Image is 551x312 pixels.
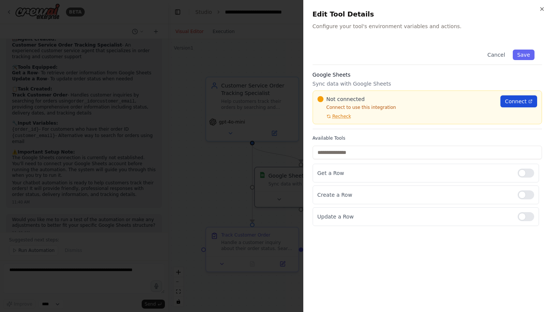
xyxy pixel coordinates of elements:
[500,95,537,107] a: Connect
[313,80,542,87] p: Sync data with Google Sheets
[313,71,542,78] h3: Google Sheets
[317,113,351,119] button: Recheck
[483,50,509,60] button: Cancel
[332,113,351,119] span: Recheck
[313,23,542,30] p: Configure your tool's environment variables and actions.
[513,50,535,60] button: Save
[313,135,542,141] label: Available Tools
[317,191,512,199] p: Create a Row
[326,95,365,103] span: Not connected
[505,98,527,105] span: Connect
[317,104,496,110] p: Connect to use this integration
[317,213,512,220] p: Update a Row
[317,169,512,177] p: Get a Row
[313,9,542,20] h2: Edit Tool Details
